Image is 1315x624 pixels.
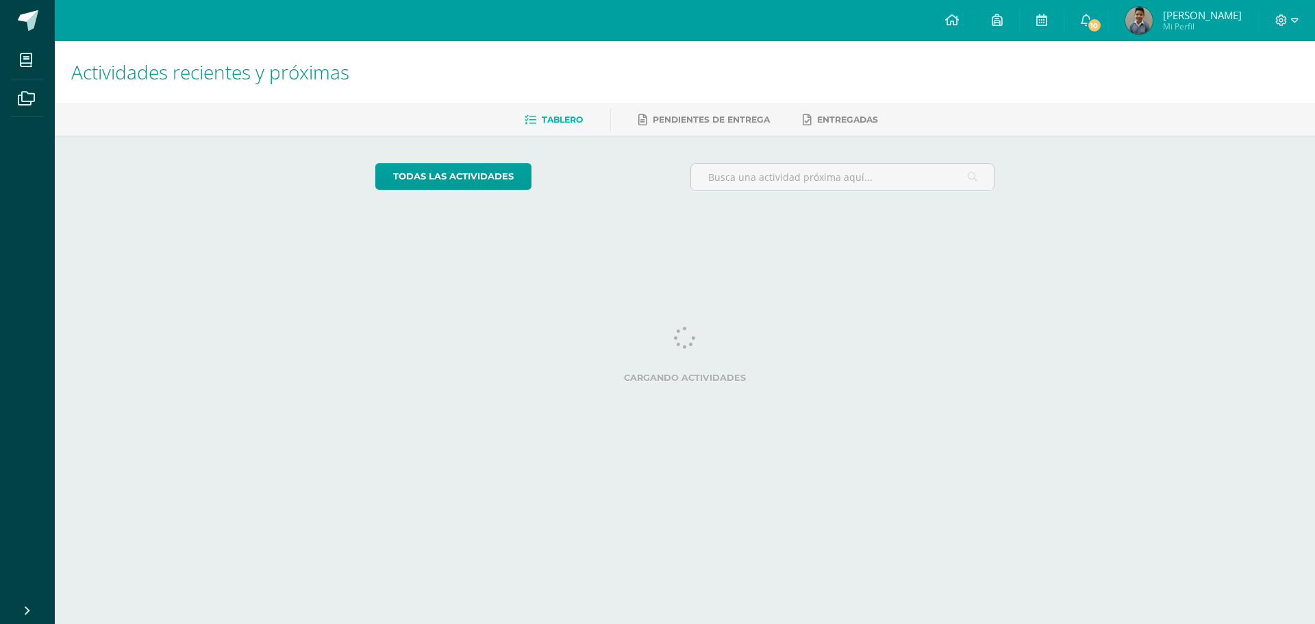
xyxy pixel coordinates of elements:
span: Entregadas [817,114,878,125]
span: [PERSON_NAME] [1163,8,1242,22]
a: Tablero [525,109,583,131]
span: Mi Perfil [1163,21,1242,32]
span: Tablero [542,114,583,125]
img: 6a29469838e8344275ebbde8307ef8c6.png [1125,7,1153,34]
span: Pendientes de entrega [653,114,770,125]
a: todas las Actividades [375,163,531,190]
span: 10 [1086,18,1101,33]
label: Cargando actividades [375,373,995,383]
span: Actividades recientes y próximas [71,59,349,85]
a: Entregadas [803,109,878,131]
a: Pendientes de entrega [638,109,770,131]
input: Busca una actividad próxima aquí... [691,164,994,190]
